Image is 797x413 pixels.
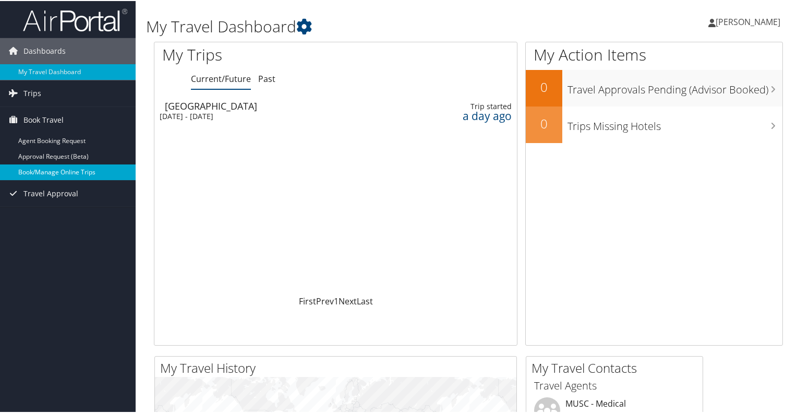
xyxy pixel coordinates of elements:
[160,358,516,376] h2: My Travel History
[162,43,358,65] h1: My Trips
[23,79,41,105] span: Trips
[526,105,782,142] a: 0Trips Missing Hotels
[258,72,275,84] a: Past
[526,114,562,132] h2: 0
[23,106,64,132] span: Book Travel
[716,15,780,27] span: [PERSON_NAME]
[191,72,251,84] a: Current/Future
[339,294,357,306] a: Next
[422,101,512,110] div: Trip started
[299,294,316,306] a: First
[708,5,791,37] a: [PERSON_NAME]
[526,69,782,105] a: 0Travel Approvals Pending (Advisor Booked)
[334,294,339,306] a: 1
[534,377,695,392] h3: Travel Agents
[146,15,576,37] h1: My Travel Dashboard
[422,110,512,120] div: a day ago
[23,7,127,31] img: airportal-logo.png
[23,180,78,206] span: Travel Approval
[357,294,373,306] a: Last
[526,77,562,95] h2: 0
[23,37,66,63] span: Dashboards
[160,111,380,120] div: [DATE] - [DATE]
[532,358,703,376] h2: My Travel Contacts
[567,113,782,133] h3: Trips Missing Hotels
[567,76,782,96] h3: Travel Approvals Pending (Advisor Booked)
[526,43,782,65] h1: My Action Items
[165,100,385,110] div: [GEOGRAPHIC_DATA]
[316,294,334,306] a: Prev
